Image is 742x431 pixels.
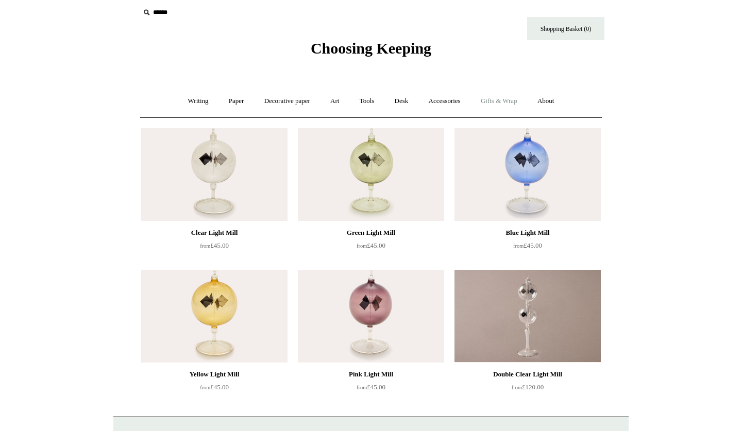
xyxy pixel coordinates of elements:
div: Blue Light Mill [457,227,598,239]
span: Choosing Keeping [311,40,431,57]
img: Pink Light Mill [298,270,444,363]
a: Accessories [419,88,470,115]
a: Decorative paper [255,88,319,115]
a: Green Light Mill Green Light Mill [298,128,444,221]
a: Blue Light Mill from£45.00 [454,227,601,269]
img: Blue Light Mill [454,128,601,221]
div: Double Clear Light Mill [457,368,598,381]
a: Yellow Light Mill from£45.00 [141,368,288,410]
a: Gifts & Wrap [471,88,527,115]
img: Clear Light Mill [141,128,288,221]
a: Double Clear Light Mill Double Clear Light Mill [454,270,601,363]
span: from [512,385,522,390]
img: Double Clear Light Mill [454,270,601,363]
span: from [200,385,210,390]
img: Green Light Mill [298,128,444,221]
a: About [528,88,564,115]
a: Pink Light Mill from£45.00 [298,368,444,410]
a: Clear Light Mill Clear Light Mill [141,128,288,221]
div: Green Light Mill [300,227,442,239]
span: £45.00 [357,242,385,249]
a: Paper [220,88,254,115]
a: Double Clear Light Mill from£120.00 [454,368,601,410]
a: Art [321,88,348,115]
span: £120.00 [512,383,544,391]
span: £45.00 [513,242,542,249]
a: Shopping Basket (0) [527,17,604,40]
a: Tools [350,88,384,115]
a: Clear Light Mill from£45.00 [141,227,288,269]
span: from [200,243,210,249]
a: Yellow Light Mill Yellow Light Mill [141,270,288,363]
span: from [357,385,367,390]
div: Pink Light Mill [300,368,442,381]
a: Pink Light Mill Pink Light Mill [298,270,444,363]
span: £45.00 [357,383,385,391]
span: from [357,243,367,249]
a: Blue Light Mill Blue Light Mill [454,128,601,221]
a: Writing [179,88,218,115]
div: Yellow Light Mill [144,368,285,381]
img: Yellow Light Mill [141,270,288,363]
span: £45.00 [200,383,229,391]
span: from [513,243,524,249]
a: Desk [385,88,418,115]
a: Choosing Keeping [311,48,431,55]
span: £45.00 [200,242,229,249]
a: Green Light Mill from£45.00 [298,227,444,269]
div: Clear Light Mill [144,227,285,239]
